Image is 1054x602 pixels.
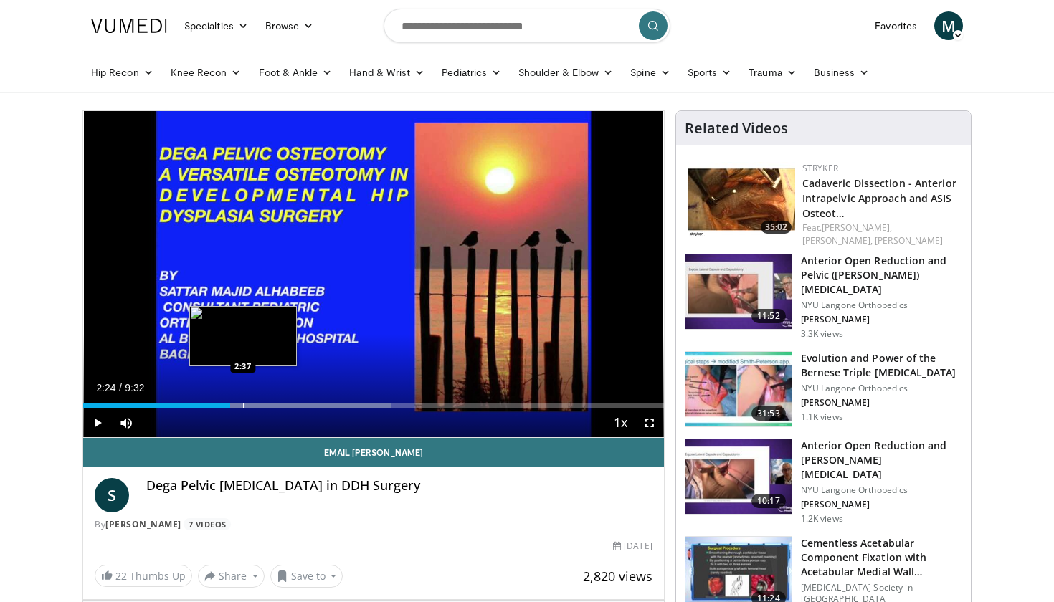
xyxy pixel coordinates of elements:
a: 31:53 Evolution and Power of the Bernese Triple [MEDICAL_DATA] NYU Langone Orthopedics [PERSON_NA... [685,351,962,427]
a: Knee Recon [162,58,250,87]
a: Spine [622,58,678,87]
span: / [119,382,122,393]
h3: Anterior Open Reduction and Pelvic ([PERSON_NAME]) [MEDICAL_DATA] [801,254,962,297]
p: 3.3K views [801,328,843,340]
p: 1.2K views [801,513,843,525]
span: 22 [115,569,127,583]
a: Specialties [176,11,257,40]
img: 87fd678e-2e80-4173-9619-04e33a0367ef.150x105_q85_crop-smart_upscale.jpg [685,439,792,514]
a: Hip Recon [82,58,162,87]
button: Fullscreen [635,408,664,437]
h3: Evolution and Power of the Bernese Triple [MEDICAL_DATA] [801,351,962,380]
p: 1.1K views [801,411,843,423]
input: Search topics, interventions [384,9,670,43]
a: Email [PERSON_NAME] [83,438,664,467]
a: Cadaveric Dissection - Anterior Intrapelvic Approach and ASIS Osteot… [802,176,956,220]
a: Business [805,58,878,87]
a: Stryker [802,162,838,174]
img: e2a7f5e3-153c-4b3f-886a-8d40b1196bcb.150x105_q85_crop-smart_upscale.jpg [685,254,792,329]
a: [PERSON_NAME], [802,234,873,247]
a: [PERSON_NAME] [105,518,181,530]
a: [PERSON_NAME], [822,221,892,234]
a: 10:17 Anterior Open Reduction and [PERSON_NAME] [MEDICAL_DATA] NYU Langone Orthopedics [PERSON_NA... [685,439,962,525]
a: Pediatrics [433,58,510,87]
button: Save to [270,565,343,588]
button: Share [198,565,265,588]
a: Browse [257,11,323,40]
a: Sports [679,58,741,87]
span: 31:53 [751,406,786,421]
div: Progress Bar [83,403,664,408]
p: [PERSON_NAME] [801,499,962,510]
h4: Related Videos [685,120,788,137]
span: 2:24 [96,382,115,393]
button: Play [83,408,112,437]
img: VuMedi Logo [91,19,167,33]
a: Favorites [866,11,926,40]
a: S [95,478,129,512]
div: By [95,518,652,531]
a: M [934,11,963,40]
a: [PERSON_NAME] [875,234,943,247]
a: 11:52 Anterior Open Reduction and Pelvic ([PERSON_NAME]) [MEDICAL_DATA] NYU Langone Orthopedics [... [685,254,962,340]
a: Foot & Ankle [250,58,341,87]
span: 10:17 [751,494,786,508]
a: Trauma [740,58,805,87]
div: Feat. [802,221,959,247]
a: 22 Thumbs Up [95,565,192,587]
a: Shoulder & Elbow [510,58,622,87]
p: [PERSON_NAME] [801,397,962,408]
p: NYU Langone Orthopedics [801,484,962,496]
button: Playback Rate [607,408,635,437]
p: NYU Langone Orthopedics [801,300,962,311]
h3: Cementless Acetabular Component Fixation with Acetabular Medial Wall… [801,536,962,579]
div: [DATE] [613,540,652,553]
span: 2,820 views [583,568,652,585]
span: 11:52 [751,309,786,323]
p: [PERSON_NAME] [801,314,962,325]
span: 9:32 [125,382,144,393]
img: 28749200-cf92-4a2f-9134-81032b49e567.150x105_q85_crop-smart_upscale.jpg [685,352,792,426]
img: image.jpeg [189,306,297,366]
a: 35:02 [688,162,795,237]
video-js: Video Player [83,111,664,438]
img: e4a99802-c30d-47bf-a264-eaadf192668e.150x105_q85_crop-smart_upscale.jpg [688,162,795,237]
p: NYU Langone Orthopedics [801,383,962,394]
span: 35:02 [761,221,792,234]
button: Mute [112,408,141,437]
h4: Dega Pelvic [MEDICAL_DATA] in DDH Surgery [146,478,652,494]
h3: Anterior Open Reduction and [PERSON_NAME] [MEDICAL_DATA] [801,439,962,482]
a: 7 Videos [184,518,231,530]
a: Hand & Wrist [341,58,433,87]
